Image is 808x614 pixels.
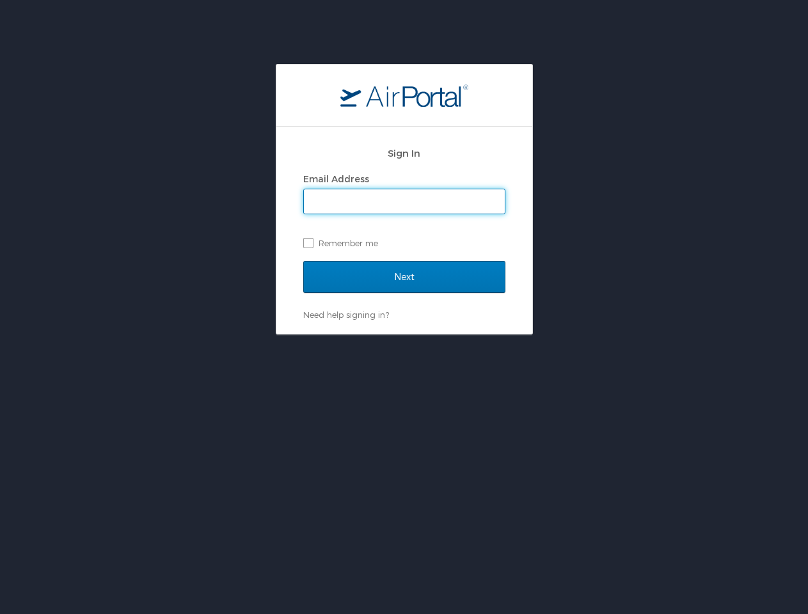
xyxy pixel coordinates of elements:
input: Next [303,261,505,293]
img: logo [340,84,468,107]
a: Need help signing in? [303,310,389,320]
h2: Sign In [303,146,505,161]
label: Remember me [303,233,505,253]
label: Email Address [303,173,369,184]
